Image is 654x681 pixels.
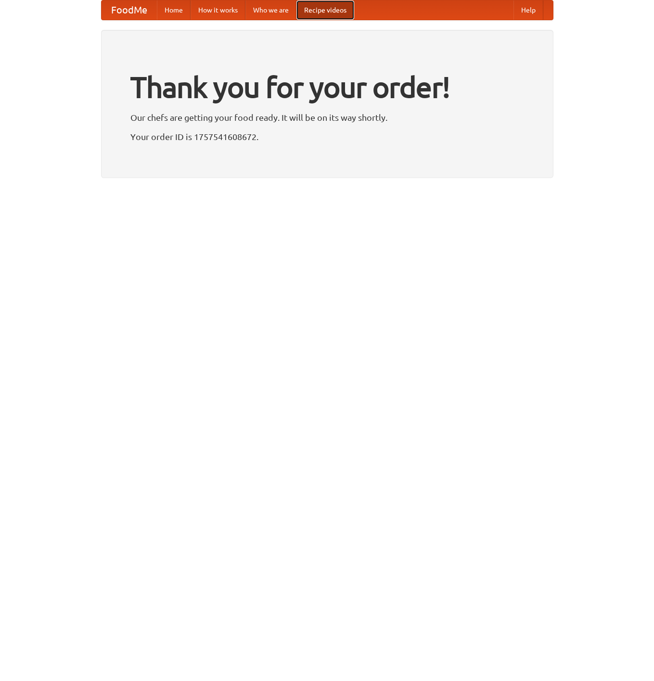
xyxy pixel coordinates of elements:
[102,0,157,20] a: FoodMe
[130,110,524,125] p: Our chefs are getting your food ready. It will be on its way shortly.
[157,0,191,20] a: Home
[513,0,543,20] a: Help
[130,64,524,110] h1: Thank you for your order!
[191,0,245,20] a: How it works
[296,0,354,20] a: Recipe videos
[245,0,296,20] a: Who we are
[130,129,524,144] p: Your order ID is 1757541608672.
